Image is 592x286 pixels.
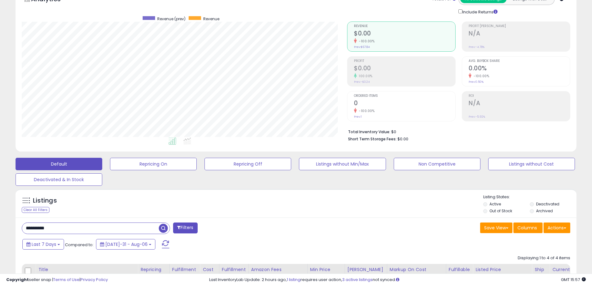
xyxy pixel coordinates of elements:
[357,74,373,78] small: 100.00%
[489,201,501,207] label: Active
[348,136,397,142] b: Short Term Storage Fees:
[469,115,485,119] small: Prev: -5.92%
[469,59,570,63] span: Avg. Buybox Share
[203,266,217,273] div: Cost
[354,80,370,84] small: Prev: -$3.24
[96,239,155,250] button: [DATE]-31 - Aug-06
[544,223,570,233] button: Actions
[394,158,480,170] button: Non Competitive
[348,128,566,135] li: $0
[469,30,570,38] h2: N/A
[454,8,505,15] div: Include Returns
[469,80,484,84] small: Prev: 0.50%
[80,277,108,283] a: Privacy Policy
[475,266,529,273] div: Listed Price
[480,223,512,233] button: Save View
[348,129,390,134] b: Total Inventory Value:
[251,266,305,273] div: Amazon Fees
[536,201,559,207] label: Deactivated
[299,158,386,170] button: Listings without Min/Max
[354,25,455,28] span: Revenue
[22,239,64,250] button: Last 7 Days
[390,266,443,273] div: Markup on Cost
[469,45,484,49] small: Prev: -4.78%
[397,136,408,142] span: $0.00
[6,277,29,283] strong: Copyright
[173,223,197,233] button: Filters
[469,25,570,28] span: Profit [PERSON_NAME]
[354,115,362,119] small: Prev: 1
[172,266,197,273] div: Fulfillment
[469,100,570,108] h2: N/A
[488,158,575,170] button: Listings without Cost
[449,266,470,279] div: Fulfillable Quantity
[16,173,102,186] button: Deactivated & In Stock
[483,194,576,200] p: Listing States:
[140,266,167,273] div: Repricing
[354,65,455,73] h2: $0.00
[518,255,570,261] div: Displaying 1 to 4 of 4 items
[203,16,219,21] span: Revenue
[354,100,455,108] h2: 0
[33,196,57,205] h5: Listings
[16,158,102,170] button: Default
[357,109,374,113] small: -100.00%
[469,65,570,73] h2: 0.00%
[513,223,543,233] button: Columns
[354,45,370,49] small: Prev: $67.84
[489,208,512,213] label: Out of Stock
[347,266,384,273] div: [PERSON_NAME]
[6,277,108,283] div: seller snap | |
[471,74,489,78] small: -100.00%
[552,266,584,279] div: Current Buybox Price
[310,266,342,273] div: Min Price
[38,266,135,273] div: Title
[105,241,148,247] span: [DATE]-31 - Aug-06
[354,59,455,63] span: Profit
[536,208,553,213] label: Archived
[561,277,586,283] span: 2025-08-14 15:57 GMT
[354,94,455,98] span: Ordered Items
[342,277,373,283] a: 3 active listings
[32,241,56,247] span: Last 7 Days
[287,277,301,283] a: 1 listing
[157,16,186,21] span: Revenue (prev)
[204,158,291,170] button: Repricing Off
[53,277,80,283] a: Terms of Use
[357,39,374,44] small: -100.00%
[517,225,537,231] span: Columns
[535,266,547,279] div: Ship Price
[110,158,197,170] button: Repricing On
[209,277,586,283] div: Last InventoryLab Update: 2 hours ago, requires user action, not synced.
[65,242,94,248] span: Compared to:
[469,94,570,98] span: ROI
[354,30,455,38] h2: $0.00
[22,207,49,213] div: Clear All Filters
[222,266,246,279] div: Fulfillment Cost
